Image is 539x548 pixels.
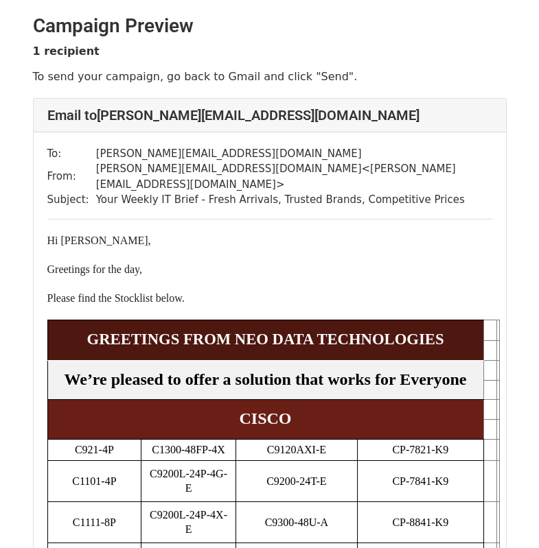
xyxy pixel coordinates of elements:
[240,409,292,427] span: CISCO
[266,475,326,487] span: C9200-24T-E
[33,14,507,38] h2: Campaign Preview
[96,161,492,192] td: [PERSON_NAME][EMAIL_ADDRESS][DOMAIN_NAME] < [PERSON_NAME][EMAIL_ADDRESS][DOMAIN_NAME] >
[33,45,100,58] strong: 1 recipient
[75,444,114,455] span: C921-4P
[47,161,96,192] td: From:
[267,444,326,455] span: C9120AXI-E
[392,475,448,487] span: CP-7841-K9
[65,370,467,388] span: We’re pleased to offer a solution that works for Everyone
[152,444,225,455] span: C1300-48FP-4X
[150,468,227,494] span: C9200L-24P-4G-E
[392,444,448,455] span: CP-7821-K9
[96,192,492,208] td: Your Weekly IT Brief - Fresh Arrivals, Trusted Brands, Competitive Prices
[47,235,185,304] span: Hi [PERSON_NAME], Greetings for the day, Please find the Stocklist below.
[87,331,444,348] span: GREETINGS FROM NEO DATA TECHNOLOGIES
[72,475,116,487] span: C1101-4P
[73,516,116,528] span: C1111-8P
[150,509,227,535] span: C9200L-24P-4X-E
[47,192,96,208] td: Subject:
[47,107,492,123] h4: Email to [PERSON_NAME][EMAIL_ADDRESS][DOMAIN_NAME]
[96,146,492,162] td: [PERSON_NAME][EMAIL_ADDRESS][DOMAIN_NAME]
[33,69,507,84] p: To send your campaign, go back to Gmail and click "Send".
[392,516,448,528] span: CP-8841-K9
[265,516,328,528] span: C9300-48U-A
[47,146,96,162] td: To:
